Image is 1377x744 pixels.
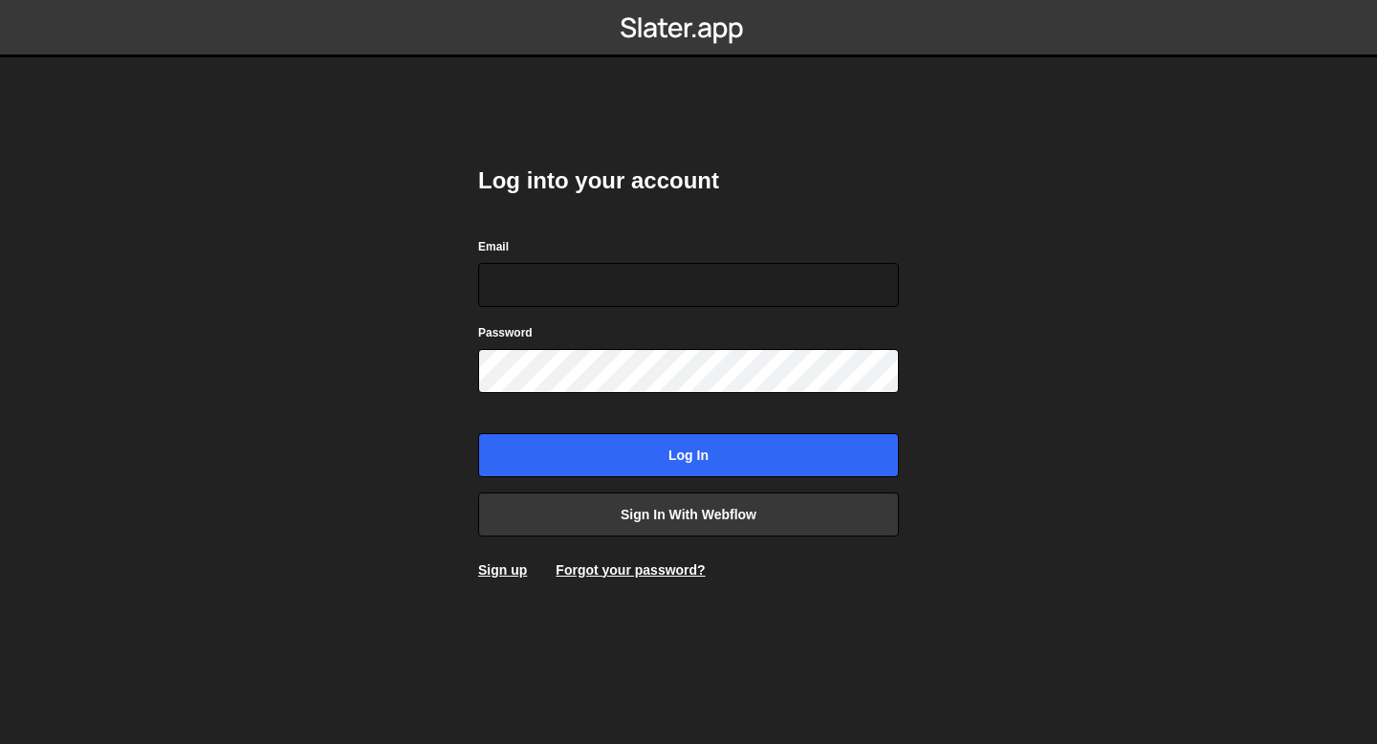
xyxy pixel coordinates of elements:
label: Email [478,237,509,256]
h2: Log into your account [478,165,899,196]
label: Password [478,323,533,342]
a: Sign up [478,562,527,578]
a: Forgot your password? [556,562,705,578]
a: Sign in with Webflow [478,492,899,536]
input: Log in [478,433,899,477]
